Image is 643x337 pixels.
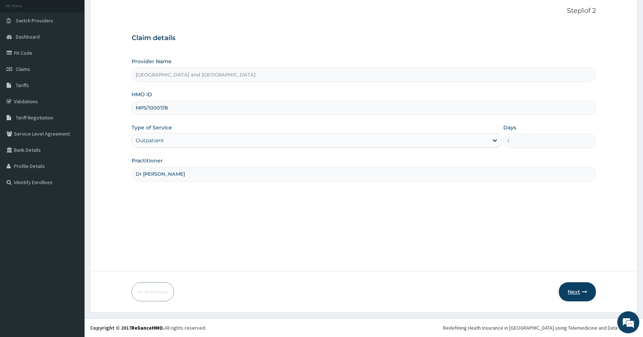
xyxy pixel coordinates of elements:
div: Redefining Heath Insurance in [GEOGRAPHIC_DATA] using Telemedicine and Data Science! [443,324,637,331]
input: Enter HMO ID [132,101,596,115]
label: Provider Name [132,58,172,65]
label: HMO ID [132,91,152,98]
footer: All rights reserved. [85,318,643,337]
a: RelianceHMO [131,325,163,331]
span: Claims [16,66,30,72]
label: Practitioner [132,157,163,164]
input: Enter Name [132,167,596,181]
label: Type of Service [132,124,172,131]
div: Outpatient [136,137,164,144]
span: Tariff Negotiation [16,114,53,121]
textarea: Type your message and hit 'Enter' [4,201,140,226]
span: Dashboard [16,33,40,40]
div: Minimize live chat window [121,4,138,21]
span: Switch Providers [16,17,53,24]
strong: Copyright © 2017 . [90,325,164,331]
img: d_794563401_company_1708531726252_794563401 [14,37,30,55]
button: Next [559,282,596,301]
div: Chat with us now [38,41,124,51]
span: We're online! [43,93,101,167]
span: Tariffs [16,82,29,89]
p: Step 1 of 2 [132,7,596,15]
button: Previous [132,282,174,301]
h3: Claim details [132,34,596,42]
label: Days [503,124,516,131]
